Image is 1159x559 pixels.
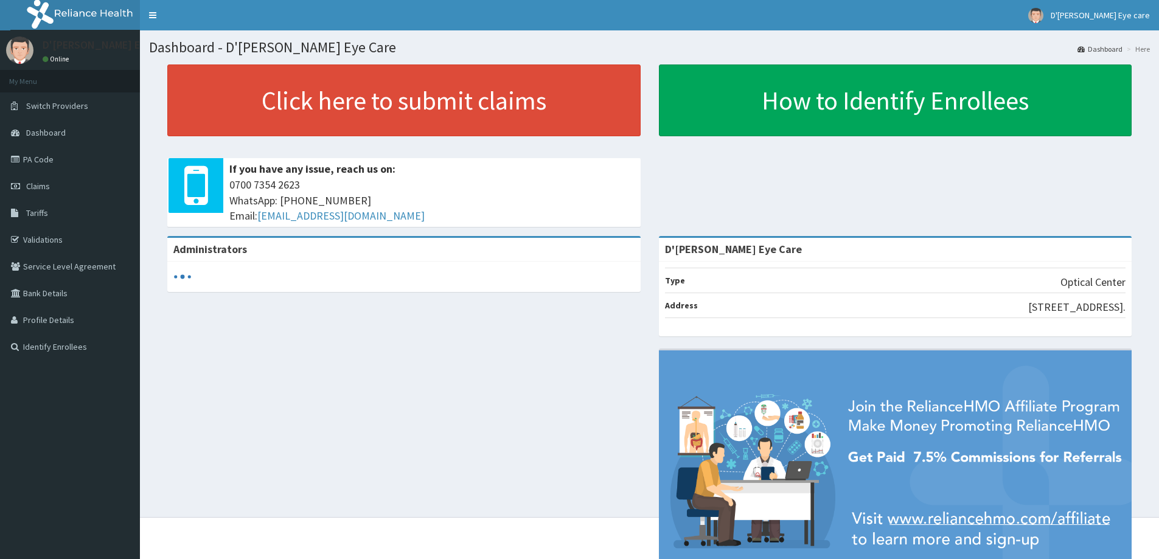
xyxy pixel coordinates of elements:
[149,40,1150,55] h1: Dashboard - D'[PERSON_NAME] Eye Care
[1077,44,1122,54] a: Dashboard
[257,209,425,223] a: [EMAIL_ADDRESS][DOMAIN_NAME]
[26,100,88,111] span: Switch Providers
[6,36,33,64] img: User Image
[1028,299,1126,315] p: [STREET_ADDRESS].
[173,268,192,286] svg: audio-loading
[665,242,802,256] strong: D'[PERSON_NAME] Eye Care
[665,275,685,286] b: Type
[43,55,72,63] a: Online
[1051,10,1150,21] span: D'[PERSON_NAME] Eye care
[229,162,395,176] b: If you have any issue, reach us on:
[26,127,66,138] span: Dashboard
[43,40,175,50] p: D'[PERSON_NAME] Eye care
[1124,44,1150,54] li: Here
[26,181,50,192] span: Claims
[659,64,1132,136] a: How to Identify Enrollees
[229,177,635,224] span: 0700 7354 2623 WhatsApp: [PHONE_NUMBER] Email:
[1060,274,1126,290] p: Optical Center
[665,300,698,311] b: Address
[26,207,48,218] span: Tariffs
[173,242,247,256] b: Administrators
[167,64,641,136] a: Click here to submit claims
[1028,8,1043,23] img: User Image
